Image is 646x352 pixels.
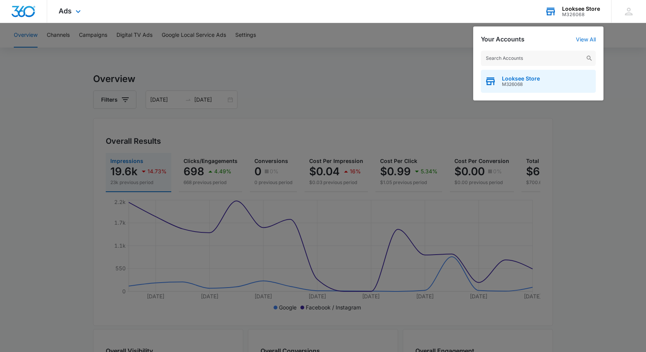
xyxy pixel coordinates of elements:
[59,7,72,15] span: Ads
[481,36,525,43] h2: Your Accounts
[562,6,600,12] div: account name
[502,82,540,87] span: M326068
[576,36,596,43] a: View All
[481,70,596,93] button: Looksee StoreM326068
[562,12,600,17] div: account id
[481,51,596,66] input: Search Accounts
[502,76,540,82] span: Looksee Store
